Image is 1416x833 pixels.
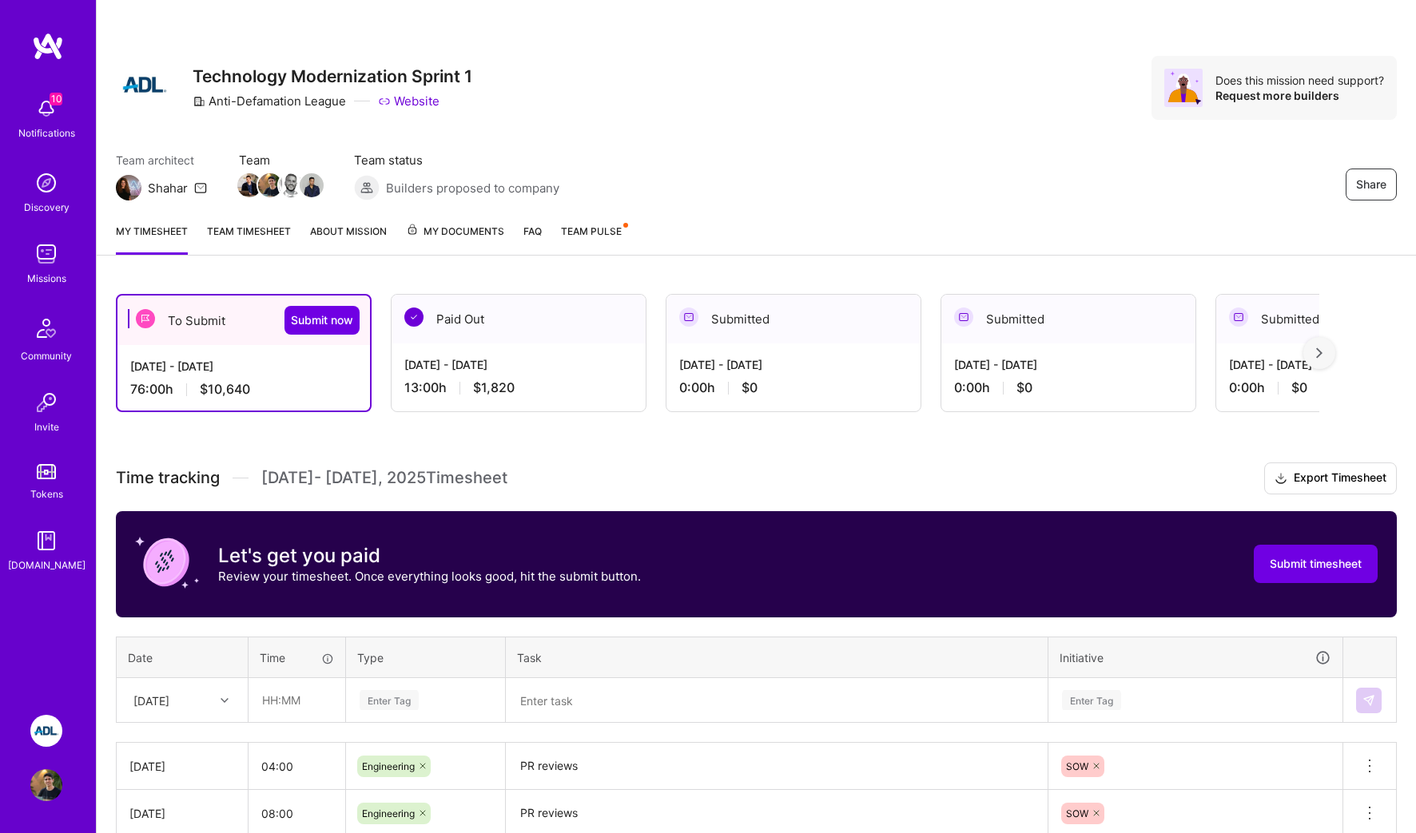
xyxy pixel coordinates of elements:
[1356,177,1386,192] span: Share
[129,758,235,775] div: [DATE]
[1066,760,1088,772] span: SOW
[1291,379,1307,396] span: $0
[130,358,357,375] div: [DATE] - [DATE]
[406,223,504,255] a: My Documents
[1060,649,1331,667] div: Initiative
[258,173,282,197] img: Team Member Avatar
[386,180,559,196] span: Builders proposed to company
[135,530,199,594] img: coin
[284,306,360,335] button: Submit now
[24,199,70,216] div: Discovery
[239,152,322,169] span: Team
[193,93,346,109] div: Anti-Defamation League
[116,468,220,488] span: Time tracking
[218,568,641,585] p: Review your timesheet. Once everything looks good, hit the submit button.
[30,167,62,199] img: discovery
[129,805,235,822] div: [DATE]
[30,93,62,125] img: bell
[280,172,301,199] a: Team Member Avatar
[346,637,506,678] th: Type
[130,381,357,398] div: 76:00 h
[1229,307,1248,327] img: Submitted
[27,309,66,347] img: Community
[1066,807,1088,819] span: SOW
[679,356,908,373] div: [DATE] - [DATE]
[362,807,415,819] span: Engineering
[207,223,291,255] a: Team timesheet
[1215,73,1384,88] div: Does this mission need support?
[404,356,633,373] div: [DATE] - [DATE]
[21,347,72,364] div: Community
[523,223,542,255] a: FAQ
[34,418,59,435] div: Invite
[27,270,66,287] div: Missions
[30,387,62,418] img: Invite
[300,173,324,197] img: Team Member Avatar
[30,769,62,801] img: User Avatar
[360,688,419,712] div: Enter Tag
[279,173,303,197] img: Team Member Avatar
[378,93,440,109] a: Website
[954,356,1183,373] div: [DATE] - [DATE]
[193,66,472,86] h3: Technology Modernization Sprint 1
[116,152,207,169] span: Team architect
[1264,462,1397,494] button: Export Timesheet
[26,715,66,747] a: ADL: Technology Modernization Sprint 1
[133,692,169,708] div: [DATE]
[117,296,370,345] div: To Submit
[404,379,633,396] div: 13:00 h
[249,745,345,787] input: HH:MM
[1016,379,1032,396] span: $0
[954,379,1183,396] div: 0:00 h
[218,544,641,568] h3: Let's get you paid
[473,379,515,396] span: $1,820
[1062,688,1121,712] div: Enter Tag
[561,223,626,255] a: Team Pulse
[8,557,86,573] div: [DOMAIN_NAME]
[354,152,559,169] span: Team status
[32,32,64,61] img: logo
[30,525,62,557] img: guide book
[116,56,173,113] img: Company Logo
[561,225,622,237] span: Team Pulse
[18,125,75,141] div: Notifications
[406,223,504,240] span: My Documents
[1362,694,1375,707] img: Submit
[679,307,698,327] img: Submitted
[30,486,63,502] div: Tokens
[354,175,380,200] img: Builders proposed to company
[148,180,188,196] div: Shahar
[1215,88,1384,103] div: Request more builders
[679,379,908,396] div: 0:00 h
[1164,69,1203,107] img: Avatar
[221,696,229,704] i: icon Chevron
[291,312,353,328] span: Submit now
[310,223,387,255] a: About Mission
[506,637,1048,678] th: Task
[193,95,205,108] i: icon CompanyGray
[116,223,188,255] a: My timesheet
[249,679,344,721] input: HH:MM
[37,464,56,479] img: tokens
[1270,556,1362,572] span: Submit timesheet
[1316,347,1323,359] img: right
[1254,545,1378,583] button: Submit timesheet
[954,307,973,327] img: Submitted
[30,238,62,270] img: teamwork
[1346,169,1397,200] button: Share
[392,295,646,343] div: Paid Out
[261,468,507,488] span: [DATE] - [DATE] , 2025 Timesheet
[239,172,260,199] a: Team Member Avatar
[26,769,66,801] a: User Avatar
[136,309,155,328] img: To Submit
[507,744,1046,788] textarea: PR reviews
[116,175,141,200] img: Team Architect
[742,379,758,396] span: $0
[260,172,280,199] a: Team Member Avatar
[50,93,62,105] span: 10
[404,307,424,327] img: Paid Out
[194,181,207,194] i: icon Mail
[117,637,249,678] th: Date
[1275,470,1287,487] i: icon Download
[941,295,1195,343] div: Submitted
